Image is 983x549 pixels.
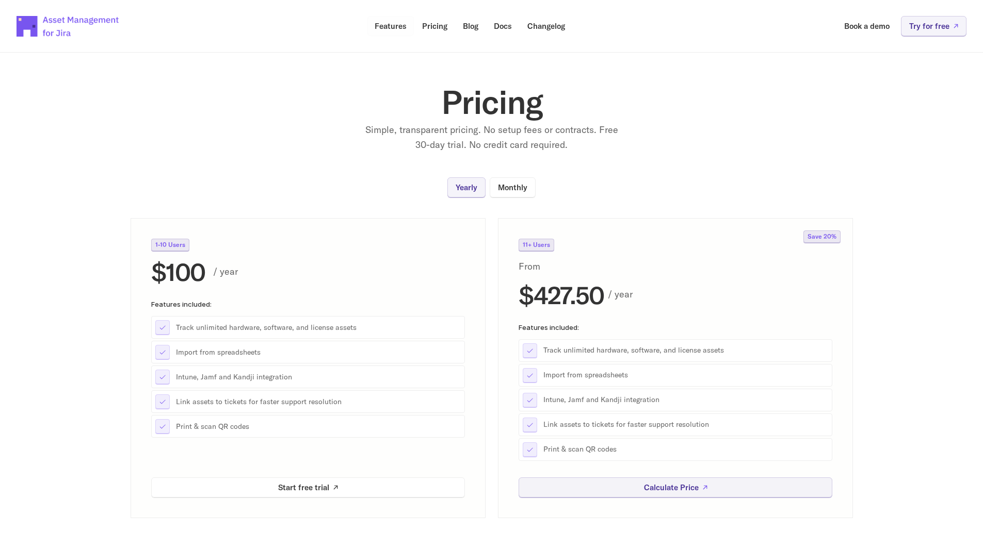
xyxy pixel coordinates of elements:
p: 1-10 Users [155,242,185,248]
a: Book a demo [837,16,897,36]
p: Print & scan QR codes [176,421,461,431]
p: From [519,259,566,274]
p: Import from spreadsheets [176,347,461,357]
p: Monthly [498,184,527,191]
p: Yearly [456,184,477,191]
p: / year [213,264,465,279]
p: Changelog [527,22,565,30]
p: 11+ Users [523,242,550,248]
a: Features [367,16,414,36]
p: Pricing [422,22,447,30]
p: Import from spreadsheets [543,370,828,380]
h1: Pricing [285,86,698,119]
p: Link assets to tickets for faster support resolution [176,396,461,407]
p: Link assets to tickets for faster support resolution [543,420,828,430]
a: Docs [487,16,519,36]
p: Print & scan QR codes [543,444,828,455]
p: Intune, Jamf and Kandji integration [176,372,461,382]
p: Intune, Jamf and Kandji integration [543,395,828,405]
p: Start free trial [278,484,329,491]
p: Simple, transparent pricing. No setup fees or contracts. Free 30-day trial. No credit card required. [363,123,621,153]
p: Features included: [519,323,832,330]
p: Docs [494,22,512,30]
p: Features included: [151,301,465,308]
a: Calculate Price [519,477,832,497]
p: Try for free [909,22,949,30]
p: / year [608,287,832,302]
p: Track unlimited hardware, software, and license assets [176,322,461,332]
p: Calculate Price [643,484,698,491]
a: Pricing [415,16,455,36]
p: Features [375,22,407,30]
h2: $100 [151,259,205,284]
p: Book a demo [844,22,890,30]
p: Blog [463,22,478,30]
p: Save 20% [808,234,836,240]
a: Changelog [520,16,572,36]
h2: $427.50 [519,282,604,307]
a: Start free trial [151,477,465,497]
p: Track unlimited hardware, software, and license assets [543,345,828,356]
a: Blog [456,16,486,36]
a: Try for free [901,16,966,36]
